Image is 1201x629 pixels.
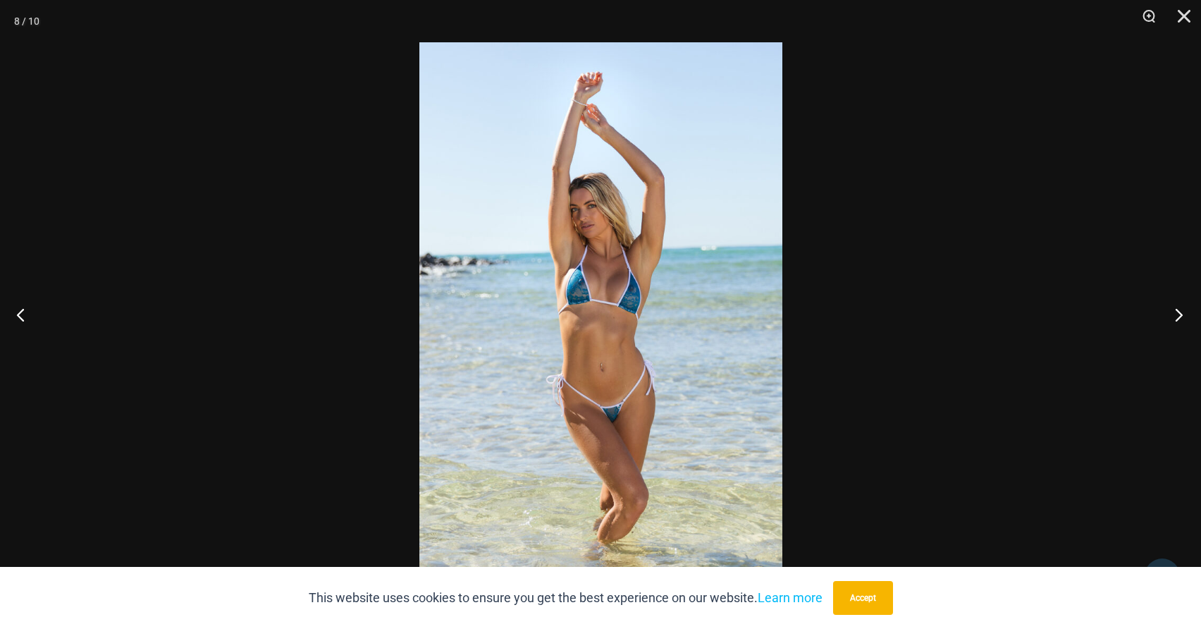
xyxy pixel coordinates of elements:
[309,587,823,609] p: This website uses cookies to ensure you get the best experience on our website.
[1148,279,1201,350] button: Next
[758,590,823,605] a: Learn more
[419,42,782,587] img: Waves Breaking Ocean 312 Top 456 Bottom 012
[833,581,893,615] button: Accept
[14,11,39,32] div: 8 / 10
